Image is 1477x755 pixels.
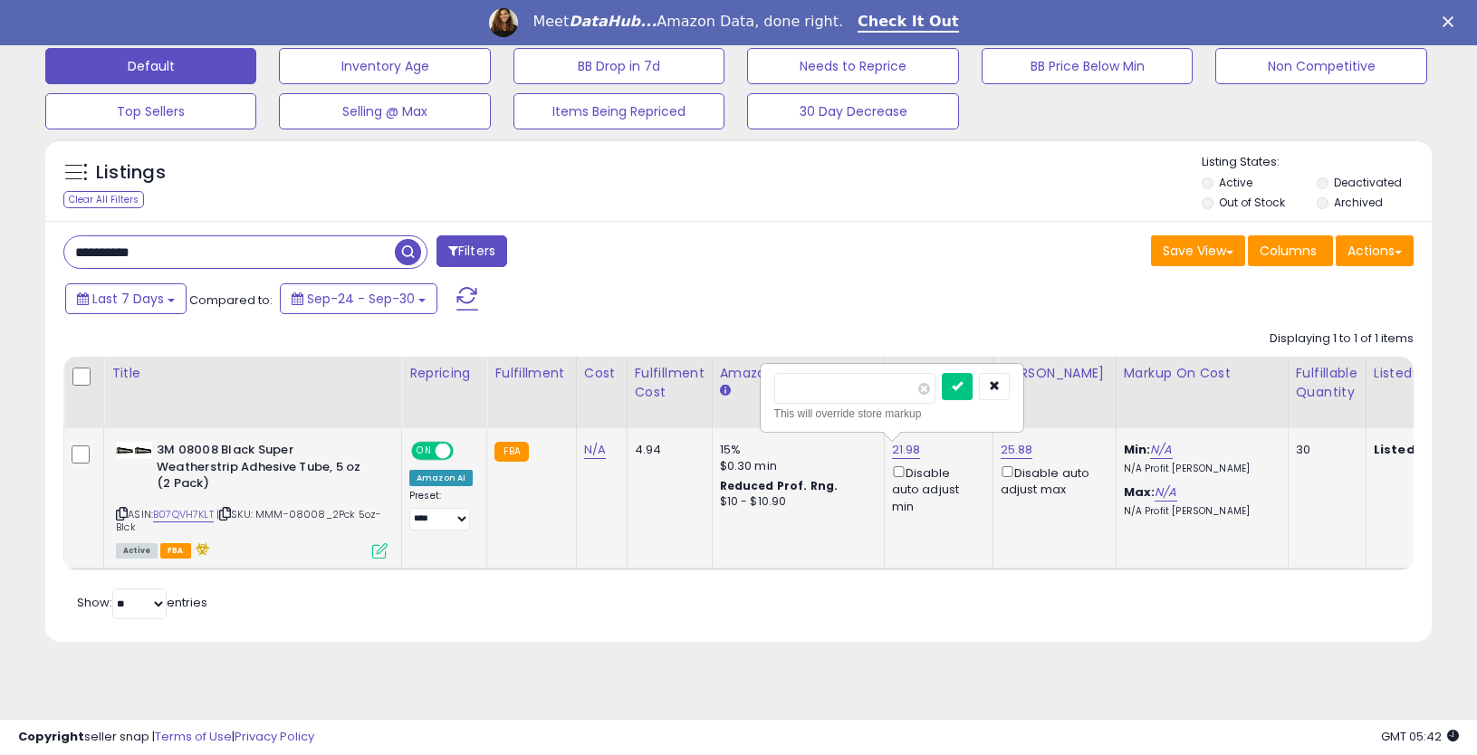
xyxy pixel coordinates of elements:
img: 3100HvIjCjL._SL40_.jpg [116,442,152,459]
div: Cost [584,364,619,383]
th: The percentage added to the cost of goods (COGS) that forms the calculator for Min & Max prices. [1116,357,1288,428]
div: Markup on Cost [1124,364,1280,383]
small: FBA [494,442,528,462]
button: 30 Day Decrease [747,93,958,129]
button: Save View [1151,235,1245,266]
button: Selling @ Max [279,93,490,129]
span: Last 7 Days [92,290,164,308]
i: hazardous material [191,542,210,555]
h5: Listings [96,160,166,186]
button: Non Competitive [1215,48,1426,84]
div: Fulfillable Quantity [1296,364,1358,402]
label: Archived [1334,195,1383,210]
b: Max: [1124,483,1156,501]
button: Inventory Age [279,48,490,84]
div: 30 [1296,442,1352,458]
div: Close [1443,16,1461,27]
div: ASIN: [116,442,388,557]
p: N/A Profit [PERSON_NAME] [1124,505,1274,518]
span: Show: entries [77,594,207,611]
button: Top Sellers [45,93,256,129]
a: Check It Out [858,13,959,33]
label: Out of Stock [1219,195,1285,210]
button: Items Being Repriced [513,93,724,129]
a: B07QVH7KLT [153,507,214,522]
a: 21.98 [892,441,921,459]
button: Columns [1248,235,1333,266]
div: This will override store markup [774,405,1010,423]
span: ON [413,444,436,459]
div: Clear All Filters [63,191,144,208]
button: BB Price Below Min [982,48,1193,84]
span: OFF [451,444,480,459]
button: Needs to Reprice [747,48,958,84]
div: $0.30 min [720,458,870,474]
a: N/A [1155,483,1176,502]
div: 15% [720,442,870,458]
label: Active [1219,175,1252,190]
div: 4.94 [635,442,698,458]
div: $10 - $10.90 [720,494,870,510]
button: BB Drop in 7d [513,48,724,84]
button: Actions [1336,235,1414,266]
strong: Copyright [18,728,84,745]
div: [PERSON_NAME] [1001,364,1108,383]
span: Compared to: [189,291,273,309]
div: Meet Amazon Data, done right. [532,13,843,31]
button: Filters [436,235,507,267]
button: Default [45,48,256,84]
b: Listed Price: [1374,441,1456,458]
p: N/A Profit [PERSON_NAME] [1124,463,1274,475]
div: Repricing [409,364,479,383]
div: Fulfillment [494,364,568,383]
div: Displaying 1 to 1 of 1 items [1270,330,1414,348]
b: Min: [1124,441,1151,458]
div: Disable auto adjust max [1001,463,1102,498]
a: N/A [584,441,606,459]
a: Terms of Use [155,728,232,745]
button: Last 7 Days [65,283,187,314]
span: Sep-24 - Sep-30 [307,290,415,308]
span: | SKU: MMM-08008_2Pck 5oz-Blck [116,507,381,534]
span: 2025-10-11 05:42 GMT [1381,728,1459,745]
div: seller snap | | [18,729,314,746]
label: Deactivated [1334,175,1402,190]
i: DataHub... [569,13,657,30]
b: 3M 08008 Black Super Weatherstrip Adhesive Tube, 5 oz (2 Pack) [157,442,377,497]
a: Privacy Policy [235,728,314,745]
button: Sep-24 - Sep-30 [280,283,437,314]
span: Columns [1260,242,1317,260]
span: FBA [160,543,191,559]
div: Preset: [409,490,473,530]
small: Amazon Fees. [720,383,731,399]
div: Amazon AI [409,470,473,486]
a: 25.88 [1001,441,1033,459]
div: Amazon Fees [720,364,877,383]
b: Reduced Prof. Rng. [720,478,839,493]
img: Profile image for Georgie [489,8,518,37]
div: Title [111,364,394,383]
div: Fulfillment Cost [635,364,705,402]
a: N/A [1150,441,1172,459]
p: Listing States: [1202,154,1432,171]
div: Disable auto adjust min [892,463,979,515]
span: All listings currently available for purchase on Amazon [116,543,158,559]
